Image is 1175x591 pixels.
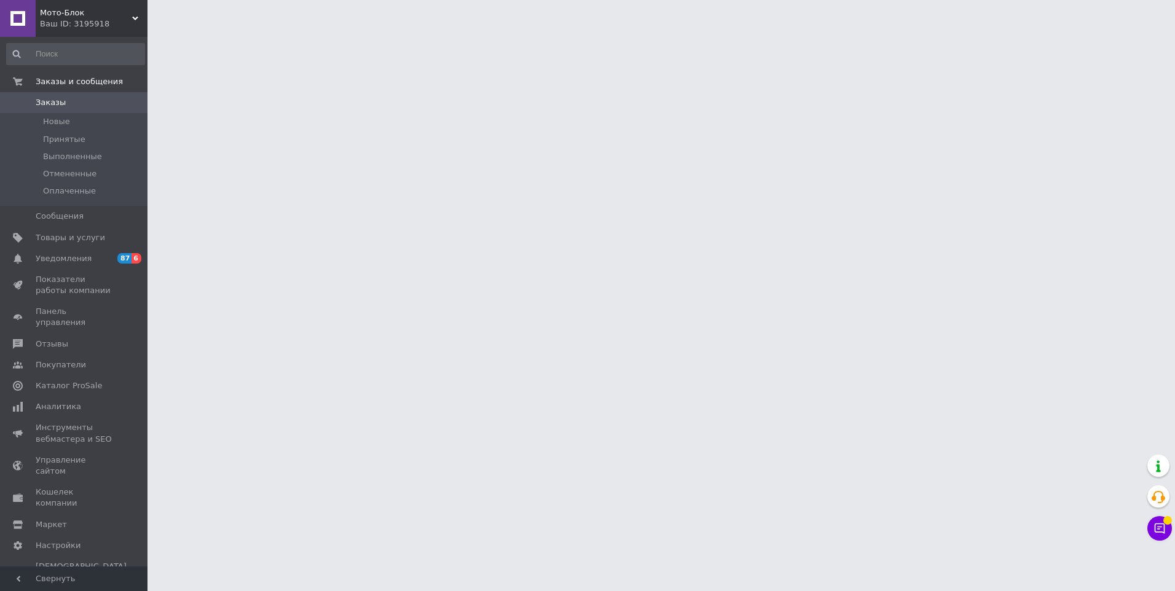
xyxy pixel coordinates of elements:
span: Панель управления [36,306,114,328]
span: Товары и услуги [36,232,105,243]
input: Поиск [6,43,145,65]
span: Настройки [36,540,81,551]
span: Показатели работы компании [36,274,114,296]
span: Отмененные [43,168,96,179]
span: Покупатели [36,359,86,370]
span: 87 [117,253,132,264]
span: Инструменты вебмастера и SEO [36,422,114,444]
span: Маркет [36,519,67,530]
span: Заказы [36,97,66,108]
span: Принятые [43,134,85,145]
span: Оплаченные [43,186,96,197]
span: Новые [43,116,70,127]
span: Управление сайтом [36,455,114,477]
span: Заказы и сообщения [36,76,123,87]
div: Ваш ID: 3195918 [40,18,147,29]
span: Аналитика [36,401,81,412]
span: Уведомления [36,253,92,264]
span: 6 [132,253,141,264]
button: Чат с покупателем [1147,516,1172,541]
span: Выполненные [43,151,102,162]
span: Мото-Блок [40,7,132,18]
span: Отзывы [36,339,68,350]
span: Каталог ProSale [36,380,102,391]
span: Кошелек компании [36,487,114,509]
span: Сообщения [36,211,84,222]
